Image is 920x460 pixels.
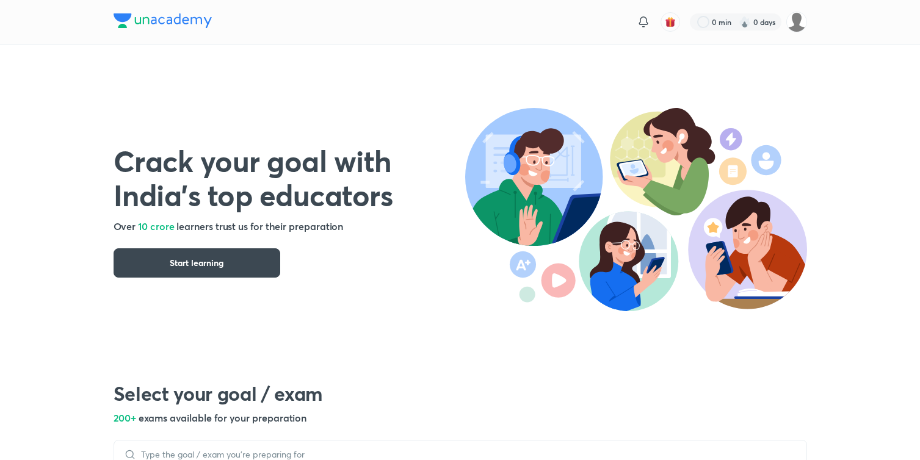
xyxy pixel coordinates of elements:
img: Company Logo [114,13,212,28]
img: header [465,108,807,311]
h1: Crack your goal with India’s top educators [114,143,465,212]
a: Company Logo [114,13,212,31]
span: exams available for your preparation [139,411,306,424]
button: avatar [661,12,680,32]
span: Start learning [170,257,223,269]
button: Start learning [114,248,280,278]
img: Sujay Saha [786,12,807,32]
input: Type the goal / exam you’re preparing for [136,450,797,459]
img: avatar [665,16,676,27]
h5: 200+ [114,411,807,425]
h5: Over learners trust us for their preparation [114,219,465,234]
span: 10 crore [138,220,174,232]
img: streak [739,16,751,28]
h2: Select your goal / exam [114,381,807,406]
